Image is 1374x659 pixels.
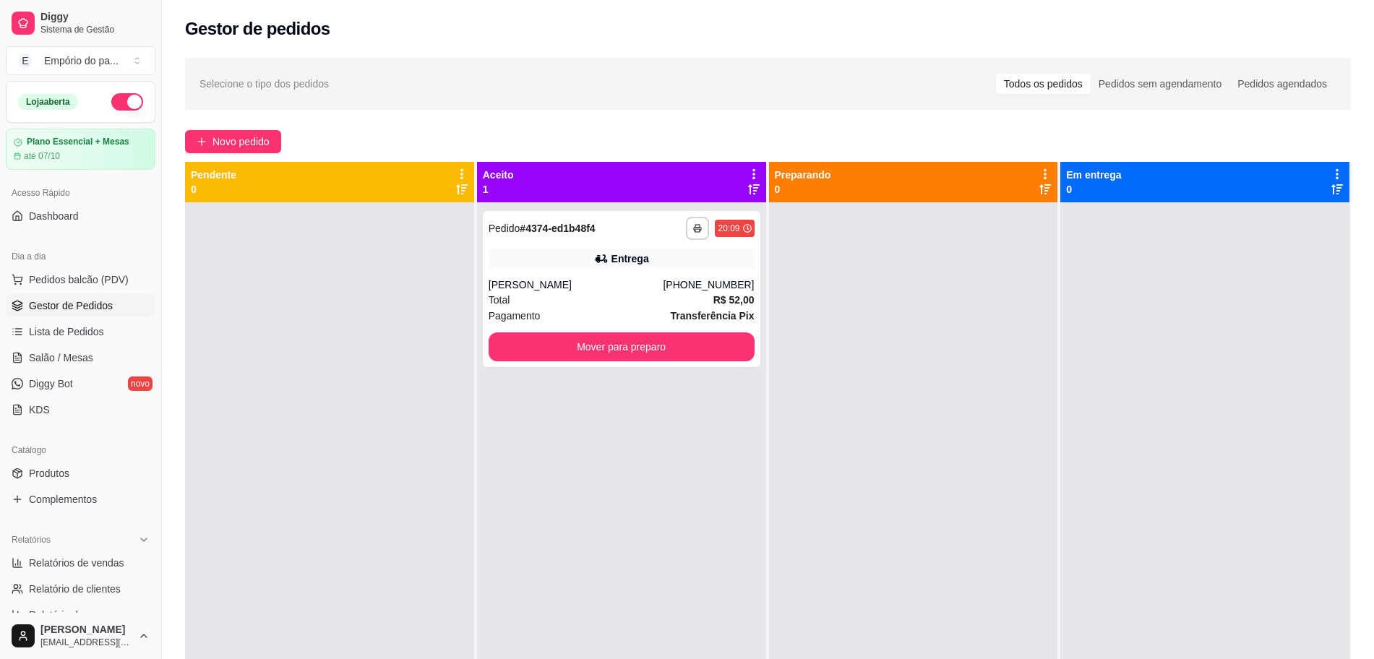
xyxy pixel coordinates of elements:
[29,608,116,622] span: Relatório de mesas
[6,6,155,40] a: DiggySistema de Gestão
[6,245,155,268] div: Dia a dia
[489,308,541,324] span: Pagamento
[520,223,595,234] strong: # 4374-ed1b48f4
[6,439,155,462] div: Catálogo
[27,137,129,147] article: Plano Essencial + Mesas
[6,294,155,317] a: Gestor de Pedidos
[483,182,514,197] p: 1
[996,74,1091,94] div: Todos os pedidos
[6,619,155,653] button: [PERSON_NAME][EMAIL_ADDRESS][DOMAIN_NAME]
[40,11,150,24] span: Diggy
[44,53,119,68] div: Empório do pa ...
[185,130,281,153] button: Novo pedido
[12,534,51,546] span: Relatórios
[191,182,236,197] p: 0
[29,402,50,417] span: KDS
[40,637,132,648] span: [EMAIL_ADDRESS][DOMAIN_NAME]
[191,168,236,182] p: Pendente
[1066,182,1121,197] p: 0
[29,298,113,313] span: Gestor de Pedidos
[18,94,78,110] div: Loja aberta
[6,204,155,228] a: Dashboard
[185,17,330,40] h2: Gestor de pedidos
[29,209,79,223] span: Dashboard
[6,603,155,626] a: Relatório de mesas
[6,129,155,170] a: Plano Essencial + Mesasaté 07/10
[18,53,33,68] span: E
[483,168,514,182] p: Aceito
[663,277,754,292] div: [PHONE_NUMBER]
[6,346,155,369] a: Salão / Mesas
[718,223,739,234] div: 20:09
[611,251,649,266] div: Entrega
[40,624,132,637] span: [PERSON_NAME]
[713,294,755,306] strong: R$ 52,00
[29,350,93,365] span: Salão / Mesas
[6,398,155,421] a: KDS
[489,277,664,292] div: [PERSON_NAME]
[6,551,155,574] a: Relatórios de vendas
[6,320,155,343] a: Lista de Pedidos
[489,292,510,308] span: Total
[775,168,831,182] p: Preparando
[6,46,155,75] button: Select a team
[29,466,69,481] span: Produtos
[489,223,520,234] span: Pedido
[6,462,155,485] a: Produtos
[29,582,121,596] span: Relatório de clientes
[199,76,329,92] span: Selecione o tipo dos pedidos
[6,488,155,511] a: Complementos
[1091,74,1229,94] div: Pedidos sem agendamento
[111,93,143,111] button: Alterar Status
[1066,168,1121,182] p: Em entrega
[29,376,73,391] span: Diggy Bot
[775,182,831,197] p: 0
[40,24,150,35] span: Sistema de Gestão
[6,577,155,600] a: Relatório de clientes
[24,150,60,162] article: até 07/10
[29,324,104,339] span: Lista de Pedidos
[29,492,97,507] span: Complementos
[29,556,124,570] span: Relatórios de vendas
[1229,74,1335,94] div: Pedidos agendados
[489,332,755,361] button: Mover para preparo
[29,272,129,287] span: Pedidos balcão (PDV)
[212,134,270,150] span: Novo pedido
[671,310,755,322] strong: Transferência Pix
[197,137,207,147] span: plus
[6,268,155,291] button: Pedidos balcão (PDV)
[6,181,155,204] div: Acesso Rápido
[6,372,155,395] a: Diggy Botnovo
